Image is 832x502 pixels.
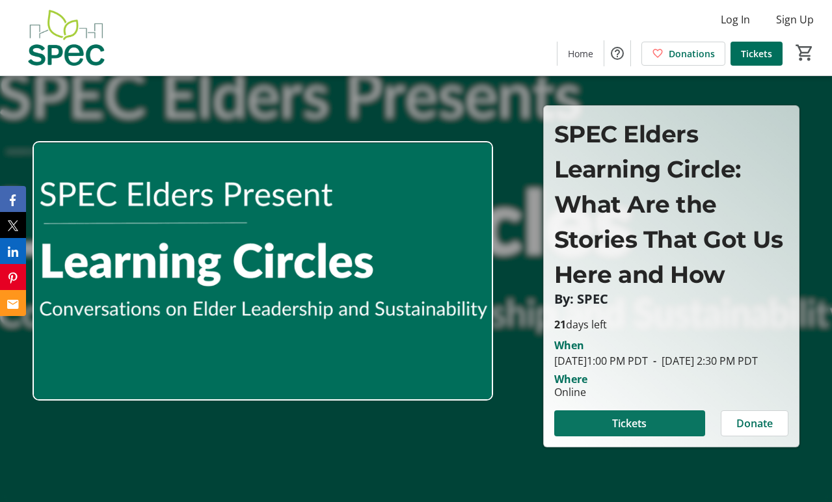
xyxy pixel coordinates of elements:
p: days left [554,317,788,332]
span: Donations [669,47,715,60]
a: Donations [641,42,725,66]
span: [DATE] 2:30 PM PDT [648,354,758,368]
button: Cart [793,41,816,64]
button: Log In [710,9,760,30]
span: Donate [736,416,773,431]
img: Campaign CTA Media Photo [33,141,493,400]
button: Donate [721,410,788,436]
img: SPEC's Logo [8,5,124,70]
span: Tickets [612,416,647,431]
span: 21 [554,317,566,332]
div: Where [554,374,587,384]
span: Home [568,47,593,60]
p: By: SPEC [554,292,788,306]
span: Log In [721,12,750,27]
span: [DATE] 1:00 PM PDT [554,354,648,368]
button: Help [604,40,630,66]
span: - [648,354,662,368]
p: SPEC Elders Learning Circle: What Are the Stories That Got Us Here and How [554,116,788,292]
button: Sign Up [766,9,824,30]
a: Tickets [731,42,783,66]
span: Sign Up [776,12,814,27]
span: Tickets [741,47,772,60]
div: When [554,337,584,353]
div: Online [554,384,586,400]
a: Home [557,42,604,66]
button: Tickets [554,410,705,436]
